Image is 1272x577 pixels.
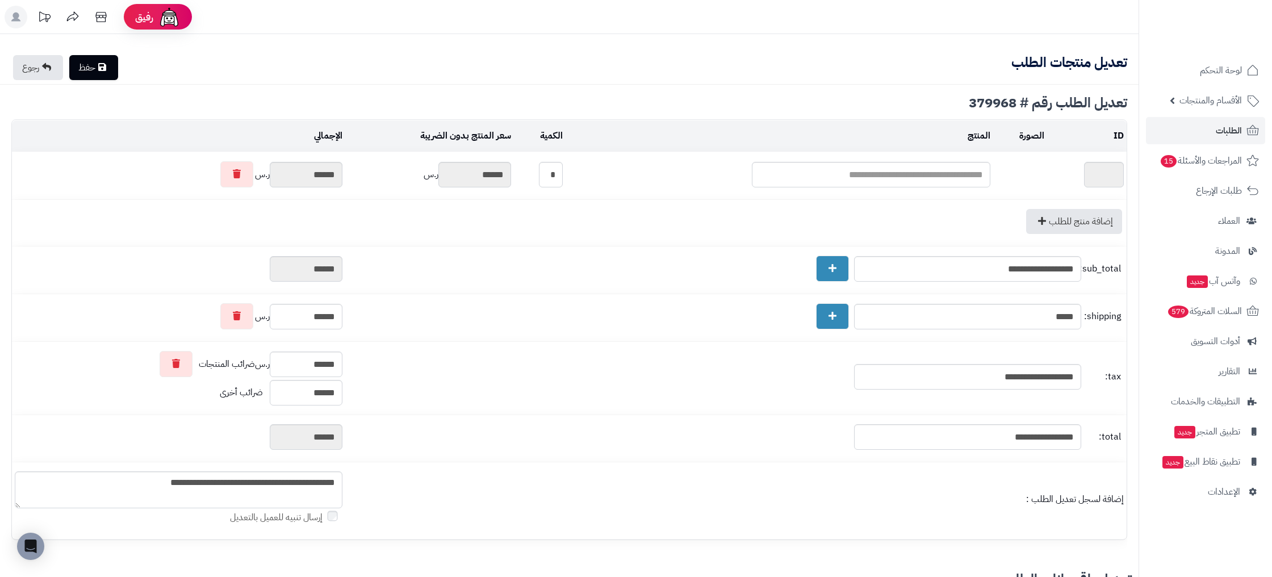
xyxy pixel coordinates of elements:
span: لوحة التحكم [1200,62,1242,78]
a: التقارير [1146,358,1265,385]
span: تطبيق نقاط البيع [1161,454,1240,470]
span: السلات المتروكة [1167,303,1242,319]
img: ai-face.png [158,6,181,28]
span: ضرائب أخرى [220,386,263,399]
a: الإعدادات [1146,478,1265,505]
a: المراجعات والأسئلة15 [1146,147,1265,174]
a: التطبيقات والخدمات [1146,388,1265,415]
td: ID [1047,120,1127,152]
td: المنتج [566,120,993,152]
span: جديد [1187,275,1208,288]
span: tax: [1084,370,1121,383]
a: أدوات التسويق [1146,328,1265,355]
a: تحديثات المنصة [30,6,58,31]
div: ر.س [348,162,512,187]
a: حفظ [69,55,118,80]
a: تطبيق المتجرجديد [1146,418,1265,445]
span: الأقسام والمنتجات [1179,93,1242,108]
td: الإجمالي [12,120,345,152]
span: أدوات التسويق [1191,333,1240,349]
span: المدونة [1215,243,1240,259]
a: تطبيق نقاط البيعجديد [1146,448,1265,475]
td: سعر المنتج بدون الضريبة [345,120,514,152]
span: الطلبات [1216,123,1242,139]
div: ر.س [15,351,342,377]
a: لوحة التحكم [1146,57,1265,84]
span: الإعدادات [1208,484,1240,500]
a: رجوع [13,55,63,80]
input: إرسال تنبيه للعميل بالتعديل [327,511,337,521]
span: 15 [1160,154,1177,168]
span: جديد [1162,456,1183,469]
span: total: [1084,430,1121,444]
span: التقارير [1219,363,1240,379]
div: إضافة لسجل تعديل الطلب : [348,493,1124,506]
a: الطلبات [1146,117,1265,144]
div: Open Intercom Messenger [17,533,44,560]
span: 579 [1168,305,1190,319]
div: ر.س [15,161,342,187]
span: sub_total: [1084,262,1121,275]
span: تطبيق المتجر [1173,424,1240,440]
a: السلات المتروكة579 [1146,298,1265,325]
span: التطبيقات والخدمات [1171,394,1240,409]
span: وآتس آب [1186,273,1240,289]
span: طلبات الإرجاع [1196,183,1242,199]
span: رفيق [135,10,153,24]
a: العملاء [1146,207,1265,235]
a: إضافة منتج للطلب [1026,209,1122,234]
span: العملاء [1218,213,1240,229]
b: تعديل منتجات الطلب [1011,52,1127,73]
a: طلبات الإرجاع [1146,177,1265,204]
div: تعديل الطلب رقم # 379968 [11,96,1127,110]
a: المدونة [1146,237,1265,265]
td: الصورة [993,120,1047,152]
td: الكمية [514,120,566,152]
span: المراجعات والأسئلة [1160,153,1242,169]
div: ر.س [15,303,342,329]
span: shipping: [1084,310,1121,323]
label: إرسال تنبيه للعميل بالتعديل [230,511,342,524]
span: ضرائب المنتجات [199,358,255,371]
span: جديد [1174,426,1195,438]
img: logo-2.png [1195,17,1261,41]
a: وآتس آبجديد [1146,267,1265,295]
